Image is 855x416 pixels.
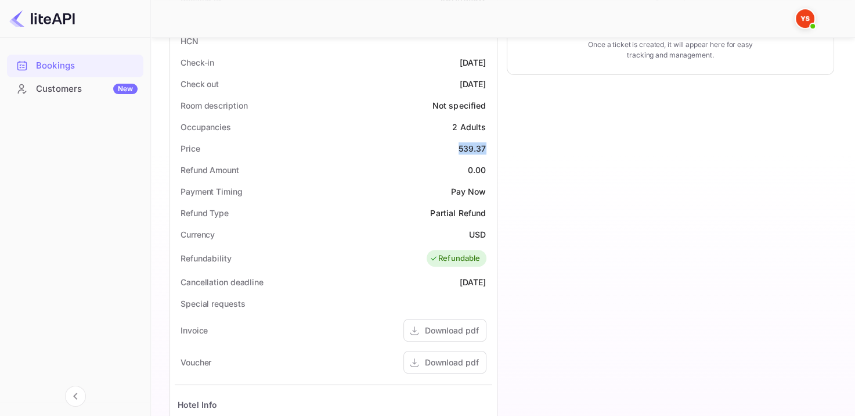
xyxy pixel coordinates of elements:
div: Invoice [181,324,208,336]
div: Voucher [181,356,211,368]
a: CustomersNew [7,78,143,99]
p: Once a ticket is created, it will appear here for easy tracking and management. [583,40,757,60]
div: Room description [181,99,247,112]
div: Price [181,142,200,155]
div: 2 Adults [452,121,486,133]
div: Check-in [181,56,214,69]
div: Refundable [430,253,481,264]
div: Download pdf [425,356,479,368]
img: LiteAPI logo [9,9,75,28]
button: Collapse navigation [65,386,86,407]
div: Refundability [181,252,232,264]
div: New [113,84,138,94]
div: Partial Refund [430,207,486,219]
div: Bookings [36,59,138,73]
div: [DATE] [460,56,486,69]
div: Pay Now [450,185,486,198]
div: Refund Amount [181,164,239,176]
div: HCN [181,35,199,47]
div: Currency [181,228,215,241]
div: Refund Type [181,207,229,219]
div: Payment Timing [181,185,243,198]
div: 0.00 [468,164,486,176]
div: Not specified [432,99,486,112]
div: Occupancies [181,121,231,133]
div: Check out [181,78,219,90]
div: Hotel Info [178,399,218,411]
div: [DATE] [460,276,486,288]
div: Cancellation deadline [181,276,264,288]
div: [DATE] [460,78,486,90]
div: 539.37 [459,142,486,155]
div: Download pdf [425,324,479,336]
img: Yandex Support [796,9,814,28]
div: Special requests [181,297,245,310]
div: USD [469,228,486,241]
div: CustomersNew [7,78,143,101]
div: Customers [36,83,138,96]
div: Bookings [7,55,143,77]
a: Bookings [7,55,143,76]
